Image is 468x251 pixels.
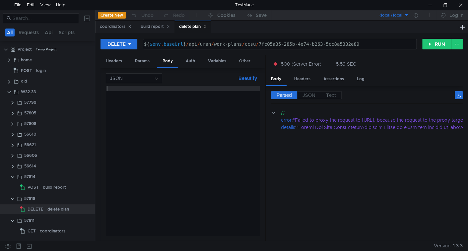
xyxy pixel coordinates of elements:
[100,55,127,67] div: Headers
[173,11,185,19] div: Redo
[24,216,34,225] div: 57811
[21,66,32,76] span: POST
[318,73,349,85] div: Assertions
[100,39,137,49] button: DELETE
[36,44,57,54] div: Temp Project
[281,116,292,124] div: error
[28,182,39,192] span: POST
[336,61,356,67] div: 5.59 SEC
[28,204,43,214] span: DELETE
[24,161,36,171] div: 56614
[326,92,336,98] span: Text
[24,151,37,160] div: 56606
[266,73,287,86] div: Body
[157,55,178,68] div: Body
[289,73,316,85] div: Headers
[449,11,463,19] div: Log In
[256,13,267,18] div: Save
[422,39,452,49] button: RUN
[236,74,260,82] button: Beautify
[13,15,75,22] input: Search...
[277,92,292,98] span: Parsed
[36,66,46,76] div: login
[179,23,207,30] div: delete plan
[281,60,321,68] span: 500 (Server Error)
[352,73,370,85] div: Log
[281,124,295,131] div: details
[28,226,36,236] span: GET
[379,12,402,19] div: (local) local
[57,29,77,36] button: Scripts
[107,40,126,48] div: DELETE
[5,29,15,36] button: All
[47,204,69,214] div: delete plan
[43,29,55,36] button: Api
[21,76,27,86] div: old
[21,87,36,97] div: W32-33
[203,55,232,67] div: Variables
[43,182,66,192] div: build report
[24,129,36,139] div: 56610
[126,10,158,20] button: Undo
[434,241,463,251] span: Version: 1.3.3
[40,226,65,236] div: coordinators
[21,55,32,65] div: home
[24,97,36,107] div: 57799
[217,11,235,19] div: Cookies
[24,119,36,129] div: 57808
[180,55,200,67] div: Auth
[100,23,131,30] div: coordinators
[24,194,35,204] div: 57818
[24,108,36,118] div: 57805
[141,11,154,19] div: Undo
[24,140,36,150] div: 56621
[141,23,170,30] div: build report
[17,29,41,36] button: Requests
[18,44,32,54] div: Project
[363,10,409,21] button: (local) local
[234,55,256,67] div: Other
[302,92,315,98] span: JSON
[158,10,189,20] button: Redo
[98,12,126,19] button: Create New
[24,172,35,182] div: 57814
[130,55,155,67] div: Params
